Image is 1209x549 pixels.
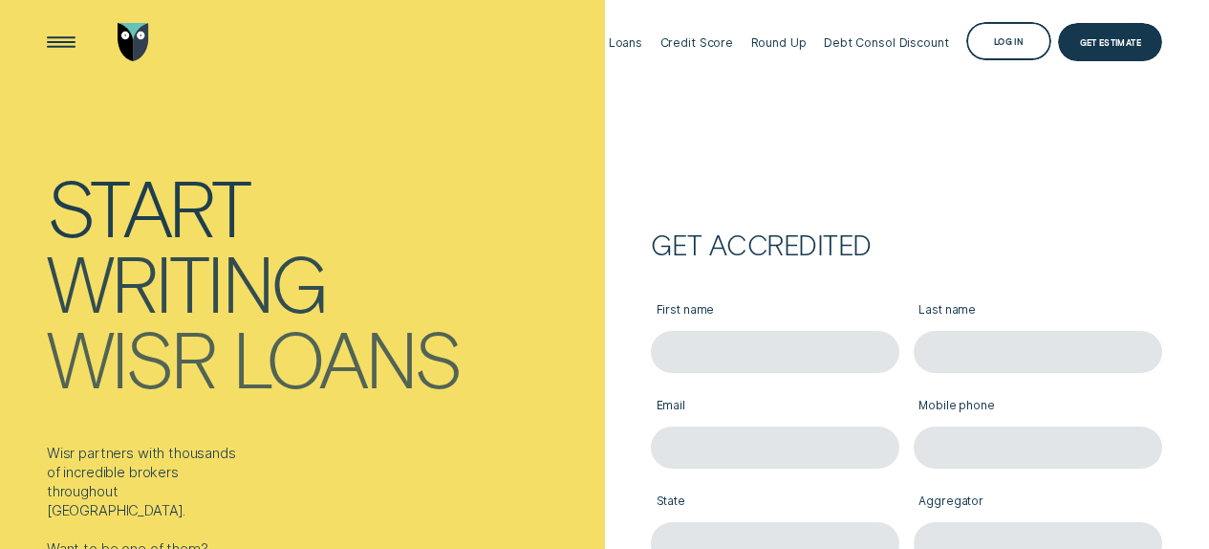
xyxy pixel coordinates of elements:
div: writing [47,246,325,318]
label: First name [651,292,899,331]
button: Open Menu [42,23,80,61]
div: Credit Score [660,35,734,50]
div: Loans [609,35,642,50]
div: Start [47,171,249,244]
div: loans [232,322,461,395]
label: Mobile phone [914,387,1162,427]
img: Wisr [118,23,149,61]
button: Log in [966,22,1051,60]
div: Wisr [47,322,214,395]
h2: Get accredited [651,233,1162,254]
label: Email [651,387,899,427]
div: Round Up [751,35,807,50]
div: Debt Consol Discount [824,35,948,50]
label: State [651,483,899,522]
h1: Start writing Wisr loans [47,170,597,387]
a: Get Estimate [1058,23,1162,61]
label: Aggregator [914,483,1162,522]
label: Last name [914,292,1162,331]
